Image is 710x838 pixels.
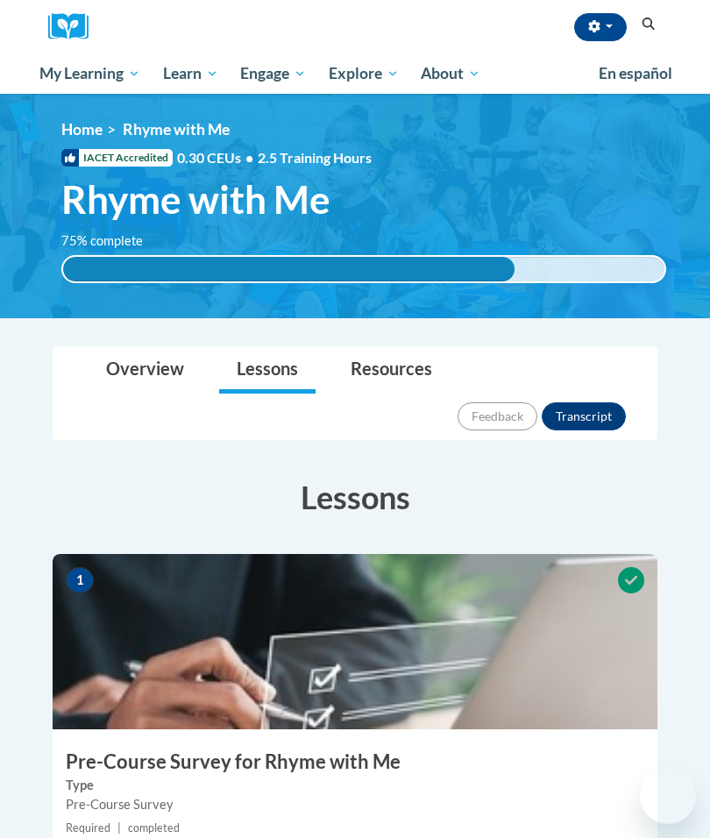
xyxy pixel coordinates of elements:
a: My Learning [28,53,152,94]
span: Required [66,821,110,834]
label: 75% complete [61,231,162,251]
span: • [245,149,253,166]
span: 0.30 CEUs [177,148,258,167]
span: En español [599,64,672,82]
label: Type [66,776,644,795]
div: Pre-Course Survey [66,795,644,814]
span: My Learning [39,63,140,84]
a: Learn [152,53,230,94]
span: 1 [66,567,94,593]
h3: Pre-Course Survey for Rhyme with Me [53,749,657,776]
span: Rhyme with Me [61,176,330,223]
span: Explore [329,63,399,84]
span: Rhyme with Me [123,120,230,138]
a: Home [61,120,103,138]
h3: Lessons [53,475,657,519]
span: IACET Accredited [61,149,173,167]
img: Logo brand [48,13,101,40]
button: Search [635,14,662,35]
iframe: Button to launch messaging window [640,768,696,824]
button: Account Settings [574,13,627,41]
img: Course Image [53,554,657,729]
a: Cox Campus [48,13,101,40]
a: Engage [229,53,317,94]
a: Resources [333,347,450,394]
button: Feedback [458,402,537,430]
span: 2.5 Training Hours [258,149,372,166]
span: Engage [240,63,306,84]
span: | [117,821,121,834]
a: Lessons [219,347,316,394]
a: Overview [89,347,202,394]
span: About [421,63,480,84]
a: About [410,53,493,94]
div: 75% complete [63,257,515,281]
div: Main menu [26,53,684,94]
span: Learn [163,63,218,84]
a: En español [587,55,684,92]
button: Transcript [542,402,626,430]
a: Explore [317,53,410,94]
span: completed [128,821,180,834]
